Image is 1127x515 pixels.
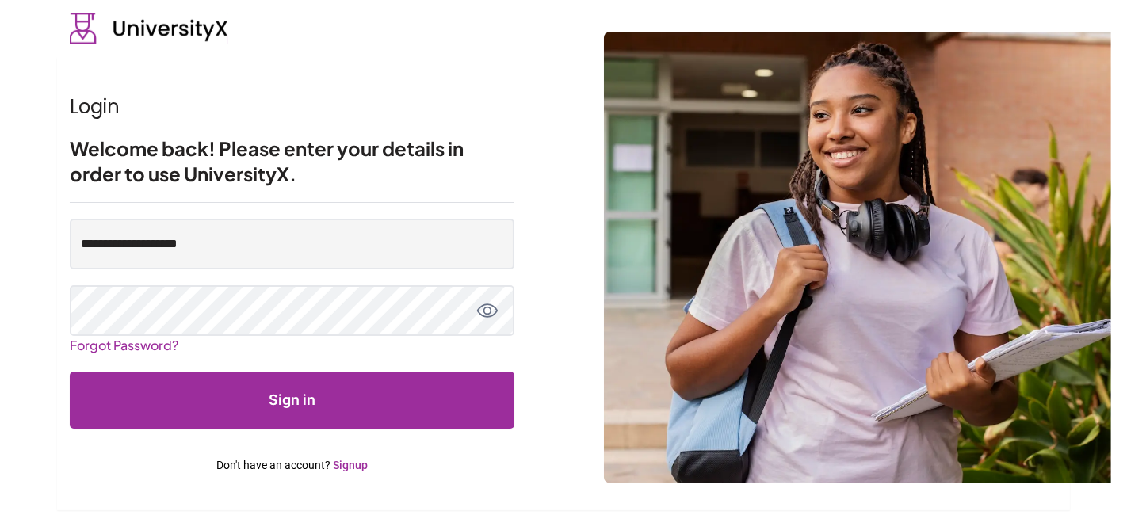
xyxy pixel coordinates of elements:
[70,457,514,473] p: Don't have an account?
[70,94,514,120] h1: Login
[70,330,178,360] a: Forgot Password?
[476,299,499,322] button: toggle password view
[604,32,1111,483] img: login background
[333,459,368,471] a: Signup
[70,13,228,44] img: UniversityX logo
[70,372,514,429] button: Submit form
[70,135,514,186] h2: Welcome back! Please enter your details in order to use UniversityX.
